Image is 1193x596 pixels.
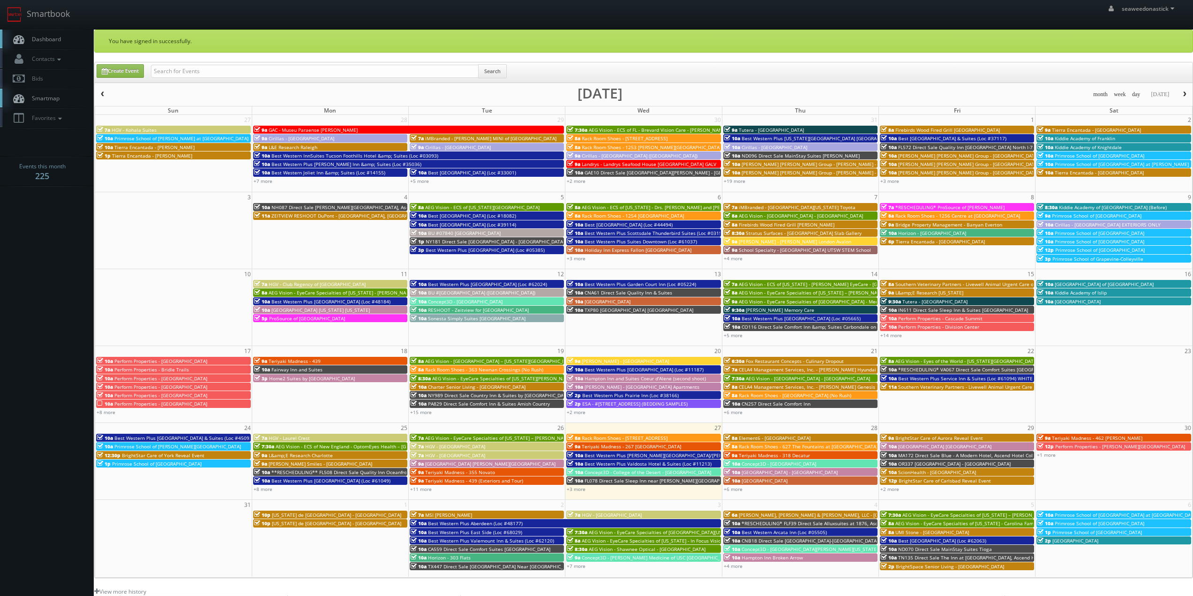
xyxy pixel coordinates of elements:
[895,127,1000,133] span: Firebirds Wood Fired Grill [GEOGRAPHIC_DATA]
[567,392,581,399] span: 2p
[724,204,737,211] span: 7a
[881,358,894,364] span: 8a
[254,375,268,382] span: 3p
[1090,89,1111,100] button: month
[585,221,673,228] span: Best [GEOGRAPHIC_DATA] (Loc #44494)
[585,366,704,373] span: Best Western Plus [GEOGRAPHIC_DATA] (Loc #11187)
[410,409,432,415] a: +15 more
[582,144,721,151] span: Rack Room Shoes - 1253 [PERSON_NAME][GEOGRAPHIC_DATA]
[724,375,744,382] span: 7:30a
[585,281,696,287] span: Best Western Plus Garden Court Inn (Loc #05224)
[898,366,1063,373] span: *RESCHEDULING* VA067 Direct Sale Comfort Suites [GEOGRAPHIC_DATA]
[1037,256,1051,262] span: 3p
[428,384,525,390] span: Charter Senior Living - [GEOGRAPHIC_DATA]
[898,169,1085,176] span: [PERSON_NAME] [PERSON_NAME] Group - [GEOGRAPHIC_DATA] - [STREET_ADDRESS]
[271,298,390,305] span: Best Western Plus [GEOGRAPHIC_DATA] (Loc #48184)
[1037,161,1053,167] span: 10a
[895,212,1020,219] span: Rack Room Shoes - 1256 Centre at [GEOGRAPHIC_DATA]
[1052,256,1143,262] span: Primrose School of Grapevine-Colleyville
[895,221,1002,228] span: Bridge Property Management - Banyan Everton
[567,178,585,184] a: +2 more
[567,247,583,253] span: 10a
[585,307,693,313] span: TXP80 [GEOGRAPHIC_DATA] [GEOGRAPHIC_DATA]
[1055,289,1107,296] span: Kiddie Academy of Islip
[724,298,737,305] span: 9a
[724,221,737,228] span: 8a
[742,169,920,176] span: [PERSON_NAME] [PERSON_NAME] Group - [PERSON_NAME] - [STREET_ADDRESS]
[254,127,267,133] span: 9a
[269,289,500,296] span: AEG Vision - EyeCare Specialties of [US_STATE] - [PERSON_NAME] Eyecare Associates - [PERSON_NAME]
[269,358,321,364] span: Teriyaki Madness - 439
[585,384,699,390] span: [PERSON_NAME] - [GEOGRAPHIC_DATA] Apartments
[114,384,207,390] span: Perform Properties - [GEOGRAPHIC_DATA]
[97,392,113,399] span: 10a
[567,409,585,415] a: +2 more
[582,204,750,211] span: AEG Vision - ECS of [US_STATE] - Drs. [PERSON_NAME] and [PERSON_NAME]
[742,161,977,167] span: [PERSON_NAME] [PERSON_NAME] Group - [PERSON_NAME] - 712 [PERSON_NAME] Trove [PERSON_NAME]
[254,135,267,142] span: 9a
[97,64,144,78] a: Create Event
[724,169,740,176] span: 10a
[739,238,851,245] span: [PERSON_NAME] - [PERSON_NAME] London Avalon
[1055,247,1145,253] span: Primrose School of [GEOGRAPHIC_DATA]
[425,435,593,441] span: AEG Vision - EyeCare Specialties of [US_STATE] – [PERSON_NAME] Eye Care
[881,307,897,313] span: 10a
[739,127,804,133] span: Tutera - [GEOGRAPHIC_DATA]
[97,366,113,373] span: 10a
[739,221,834,228] span: Firebirds Wood Fired Grill [PERSON_NAME]
[1055,238,1144,245] span: Primrose School of [GEOGRAPHIC_DATA]
[151,65,479,78] input: Search for Events
[269,435,310,441] span: HGV - Laurel Crest
[114,375,207,382] span: Perform Properties - [GEOGRAPHIC_DATA]
[739,392,851,399] span: Rack Room Shoes - [GEOGRAPHIC_DATA] (No Rush)
[411,384,427,390] span: 10a
[1037,435,1050,441] span: 9a
[271,212,433,219] span: ZEITVIEW RESHOOT DuPont - [GEOGRAPHIC_DATA], [GEOGRAPHIC_DATA]
[585,298,630,305] span: [GEOGRAPHIC_DATA]
[881,315,897,322] span: 10a
[724,238,737,245] span: 9a
[112,152,192,159] span: Tierra Encantada - [PERSON_NAME]
[746,358,844,364] span: Fox Restaurant Concepts - Culinary Dropout
[898,135,1006,142] span: Best [GEOGRAPHIC_DATA] & Suites (Loc #37117)
[582,212,684,219] span: Rack Room Shoes - 1254 [GEOGRAPHIC_DATA]
[1055,161,1189,167] span: Primrose School of [GEOGRAPHIC_DATA] at [PERSON_NAME]
[114,392,207,399] span: Perform Properties - [GEOGRAPHIC_DATA]
[742,144,807,151] span: Cirillas - [GEOGRAPHIC_DATA]
[254,144,267,151] span: 9a
[567,281,583,287] span: 10a
[567,400,581,407] span: 2p
[724,127,737,133] span: 9a
[567,212,580,219] span: 8a
[880,332,902,339] a: +14 more
[585,289,672,296] span: CNA61 Direct Sale Quality Inn & Suites
[1122,5,1177,13] span: seaweedonastick
[254,289,267,296] span: 8a
[724,255,743,262] a: +4 more
[254,435,267,441] span: 7a
[1037,230,1053,236] span: 10a
[567,375,583,382] span: 10a
[746,230,862,236] span: Stratus Surfaces - [GEOGRAPHIC_DATA] Slab Gallery
[881,135,897,142] span: 10a
[411,144,424,151] span: 9a
[411,230,427,236] span: 10a
[724,289,737,296] span: 8a
[898,152,1085,159] span: [PERSON_NAME] [PERSON_NAME] Group - [GEOGRAPHIC_DATA] - [STREET_ADDRESS]
[742,324,915,330] span: CO116 Direct Sale Comfort Inn &amp; Suites Carbondale on the Roaring Fork
[112,127,157,133] span: HGV - Kohala Suites
[881,281,894,287] span: 8a
[114,135,248,142] span: Primrose School of [PERSON_NAME] at [GEOGRAPHIC_DATA]
[724,135,740,142] span: 10a
[428,289,535,296] span: BU #[GEOGRAPHIC_DATA] ([GEOGRAPHIC_DATA])
[97,443,113,450] span: 10a
[739,281,968,287] span: AEG Vision - ECS of [US_STATE] - [PERSON_NAME] EyeCare - [GEOGRAPHIC_DATA] ([GEOGRAPHIC_DATA])
[1055,230,1144,236] span: Primrose School of [GEOGRAPHIC_DATA]
[881,152,897,159] span: 10a
[582,161,716,167] span: Landrys - Landrys Seafood House [GEOGRAPHIC_DATA] GALV
[254,204,270,211] span: 10a
[411,247,424,253] span: 3p
[582,135,668,142] span: Rack Room Shoes - [STREET_ADDRESS]
[428,307,529,313] span: RESHOOT - Zeitview for [GEOGRAPHIC_DATA]
[567,366,583,373] span: 10a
